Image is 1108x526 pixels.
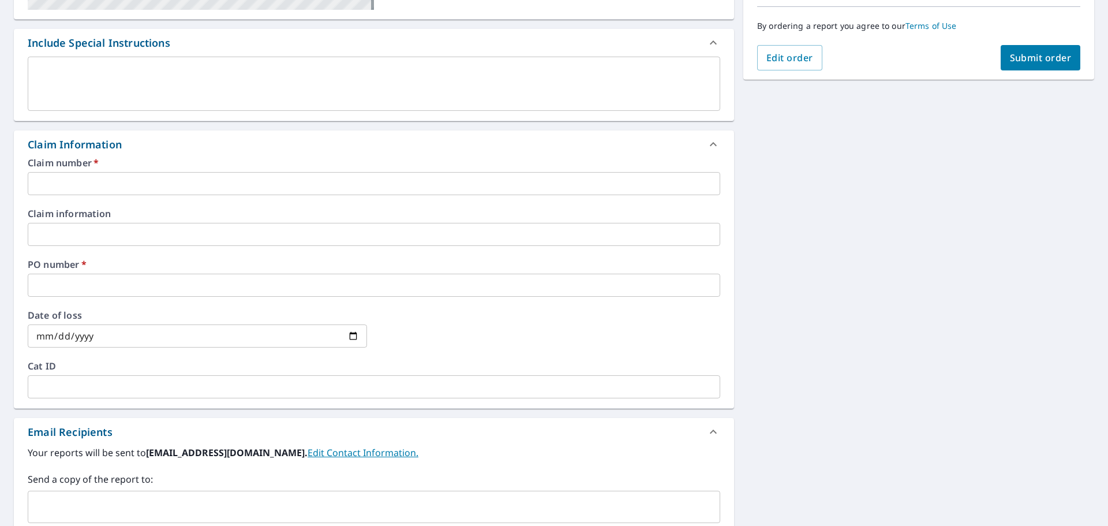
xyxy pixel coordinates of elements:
button: Submit order [1001,45,1081,70]
label: Claim information [28,209,720,218]
label: Your reports will be sent to [28,446,720,460]
div: Claim Information [28,137,122,152]
b: [EMAIL_ADDRESS][DOMAIN_NAME]. [146,446,308,459]
a: Terms of Use [905,20,957,31]
label: Send a copy of the report to: [28,472,720,486]
label: PO number [28,260,720,269]
p: By ordering a report you agree to our [757,21,1080,31]
span: Edit order [766,51,813,64]
div: Email Recipients [28,424,113,440]
label: Cat ID [28,361,720,371]
div: Include Special Instructions [28,35,170,51]
div: Include Special Instructions [14,29,734,57]
a: EditContactInfo [308,446,418,459]
label: Date of loss [28,311,367,320]
div: Claim Information [14,130,734,158]
button: Edit order [757,45,822,70]
span: Submit order [1010,51,1072,64]
div: Email Recipients [14,418,734,446]
label: Claim number [28,158,720,167]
